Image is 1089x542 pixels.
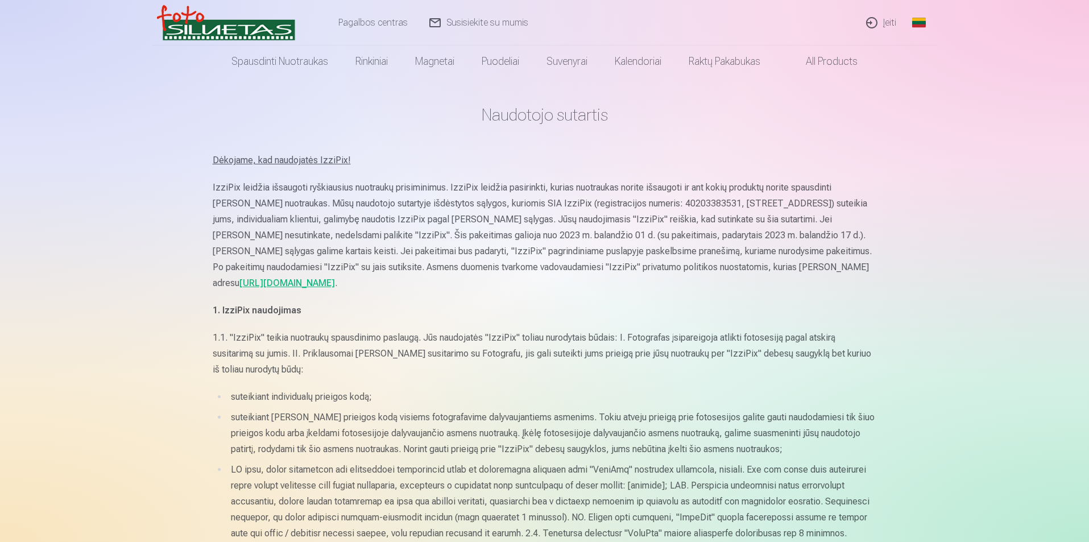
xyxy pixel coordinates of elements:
[227,389,877,405] li: suteikiant individualų prieigos kodą;
[774,45,871,77] a: All products
[213,180,877,291] p: IzziPix leidžia išsaugoti ryškiausius nuotraukų prisiminimus. IzziPix leidžia pasirinkti, kurias ...
[401,45,468,77] a: Magnetai
[533,45,601,77] a: Suvenyrai
[239,278,335,288] a: [URL][DOMAIN_NAME]
[213,305,301,316] strong: 1. IzziPix naudojimas
[601,45,675,77] a: Kalendoriai
[213,330,877,378] p: 1.1. "IzziPix" teikia nuotraukų spausdinimo paslaugą. Jūs naudojatės "IzziPix" toliau nurodytais ...
[675,45,774,77] a: Raktų pakabukas
[468,45,533,77] a: Puodeliai
[342,45,401,77] a: Rinkiniai
[213,105,877,125] h1: Naudotojo sutartis
[227,409,877,457] li: suteikiant [PERSON_NAME] prieigos kodą visiems fotografavime dalyvaujantiems asmenims. Tokiu atve...
[218,45,342,77] a: Spausdinti nuotraukas
[157,5,295,41] img: /v3
[213,155,351,166] u: Dėkojame, kad naudojatės IzziPix!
